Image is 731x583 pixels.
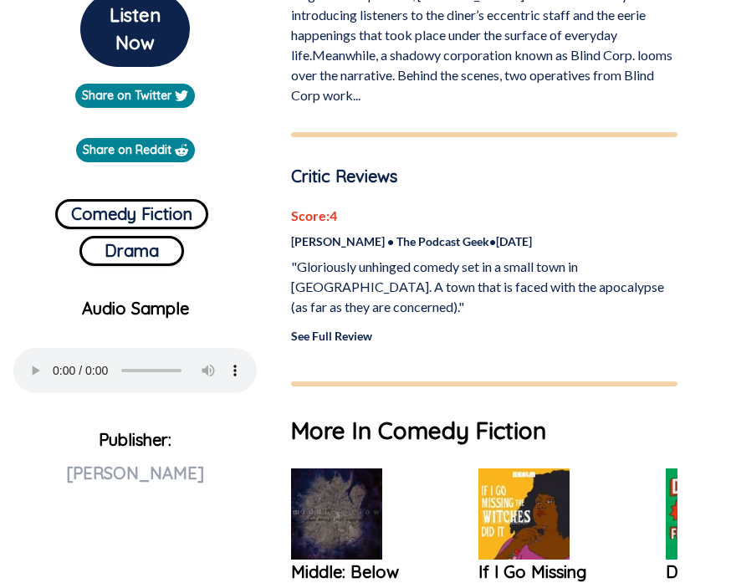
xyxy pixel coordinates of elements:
a: Drama [79,229,184,266]
p: Audio Sample [13,296,257,321]
a: See Full Review [291,329,372,343]
span: [PERSON_NAME] [66,463,204,483]
p: Publisher: [13,423,257,544]
img: If I Go Missing the Witches Did It [478,468,570,560]
button: Drama [79,236,184,266]
h1: More In Comedy Fiction [291,413,677,448]
button: Comedy Fiction [55,199,208,229]
p: Score: 4 [291,206,677,226]
p: Critic Reviews [291,164,677,189]
a: Share on Reddit [76,138,195,162]
p: "Gloriously unhinged comedy set in a small town in [GEOGRAPHIC_DATA]. A town that is faced with t... [291,257,677,317]
p: [PERSON_NAME] • The Podcast Geek • [DATE] [291,233,677,250]
audio: Your browser does not support the audio element [13,348,257,393]
a: Comedy Fiction [55,192,208,229]
a: Share on Twitter [75,84,195,108]
img: Middle: Below [291,468,382,560]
